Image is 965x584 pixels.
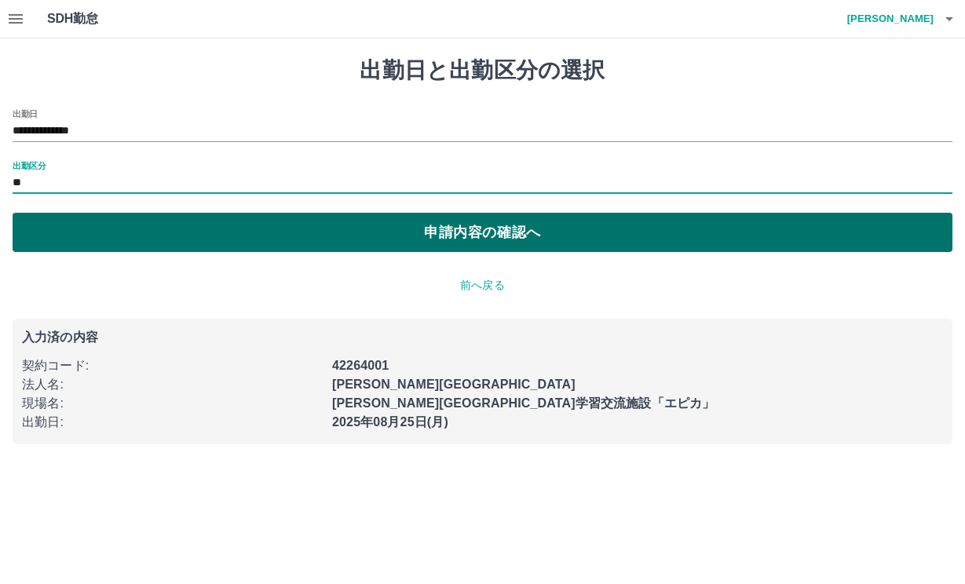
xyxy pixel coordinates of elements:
p: 契約コード : [22,356,323,375]
b: 42264001 [332,359,389,372]
h1: 出勤日と出勤区分の選択 [13,57,952,84]
p: 現場名 : [22,394,323,413]
button: 申請内容の確認へ [13,213,952,252]
b: [PERSON_NAME][GEOGRAPHIC_DATA] [332,378,576,391]
p: 法人名 : [22,375,323,394]
p: 前へ戻る [13,277,952,294]
b: 2025年08月25日(月) [332,415,448,429]
p: 出勤日 : [22,413,323,432]
p: 入力済の内容 [22,331,943,344]
b: [PERSON_NAME][GEOGRAPHIC_DATA]学習交流施設「エピカ」 [332,396,715,410]
label: 出勤日 [13,108,38,119]
label: 出勤区分 [13,159,46,171]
